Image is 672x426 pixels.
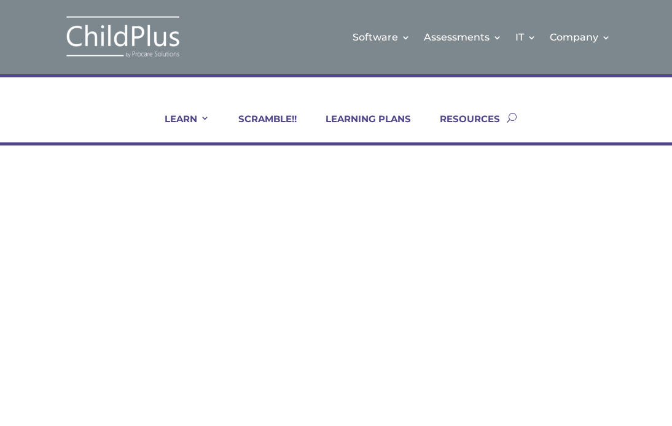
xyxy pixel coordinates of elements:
[223,113,297,142] a: SCRAMBLE!!
[424,113,500,142] a: RESOURCES
[149,113,209,142] a: LEARN
[550,12,611,62] a: Company
[515,12,536,62] a: IT
[310,113,411,142] a: LEARNING PLANS
[353,12,410,62] a: Software
[424,12,502,62] a: Assessments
